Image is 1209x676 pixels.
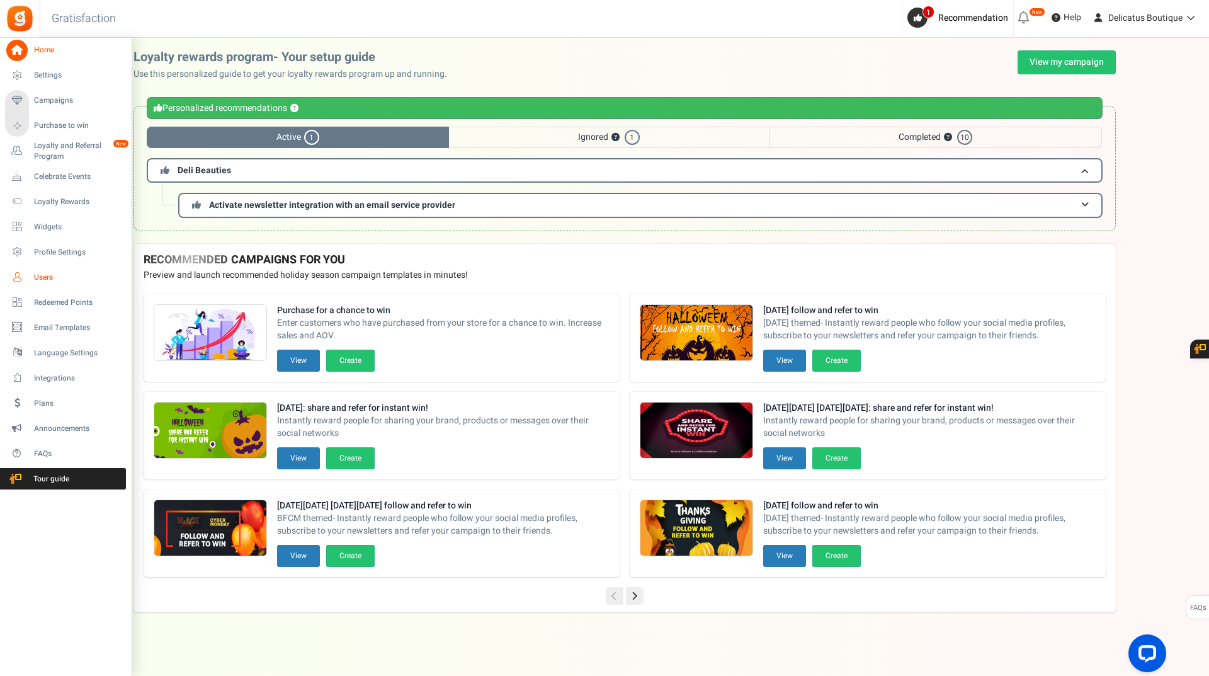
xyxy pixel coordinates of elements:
span: Loyalty Rewards [34,197,122,207]
span: Integrations [34,373,122,384]
span: [DATE] themed- Instantly reward people who follow your social media profiles, subscribe to your n... [763,512,1096,537]
button: View [277,447,320,469]
strong: [DATE][DATE] [DATE][DATE]: share and refer for instant win! [763,402,1096,415]
a: Users [5,266,126,288]
button: View [763,350,806,372]
a: 1 Recommendation [907,8,1013,28]
a: Settings [5,65,126,86]
span: Ignored [449,127,769,148]
span: Delicatus Boutique [1108,11,1183,25]
span: [DATE] themed- Instantly reward people who follow your social media profiles, subscribe to your n... [763,317,1096,342]
button: ? [290,105,298,113]
button: Create [326,545,375,567]
a: View my campaign [1018,50,1116,74]
button: Create [326,447,375,469]
strong: Purchase for a chance to win [277,304,610,317]
button: View [763,545,806,567]
span: BFCM themed- Instantly reward people who follow your social media profiles, subscribe to your new... [277,512,610,537]
button: View [277,545,320,567]
span: Profile Settings [34,247,122,258]
span: Users [34,272,122,283]
span: Settings [34,70,122,81]
img: Recommended Campaigns [154,500,266,557]
span: Loyalty and Referral Program [34,140,126,162]
p: Preview and launch recommended holiday season campaign templates in minutes! [144,269,1106,282]
p: Use this personalized guide to get your loyalty rewards program up and running. [133,68,457,81]
span: Purchase to win [34,120,122,131]
span: 1 [922,6,934,18]
span: FAQs [34,449,122,459]
span: Language Settings [34,348,122,358]
a: Purchase to win [5,115,126,137]
span: Active [147,127,449,148]
img: Recommended Campaigns [154,305,266,362]
span: Completed [769,127,1102,148]
span: 10 [957,130,972,145]
span: Widgets [34,222,122,232]
a: Plans [5,392,126,414]
img: Gratisfaction [6,4,34,33]
div: Personalized recommendations [147,97,1103,119]
a: Integrations [5,367,126,389]
button: View [277,350,320,372]
span: FAQs [1189,596,1206,620]
em: New [113,139,129,148]
strong: [DATE] follow and refer to win [763,304,1096,317]
strong: [DATE][DATE] [DATE][DATE] follow and refer to win [277,500,610,512]
h3: Gratisfaction [38,6,130,32]
button: View [763,447,806,469]
button: Create [812,350,861,372]
h4: RECOMMENDED CAMPAIGNS FOR YOU [144,254,1106,266]
span: Recommendation [938,11,1008,25]
button: Create [812,545,861,567]
a: FAQs [5,443,126,464]
a: Help [1047,8,1086,28]
span: Instantly reward people for sharing your brand, products or messages over their social networks [277,415,610,440]
strong: [DATE]: share and refer for instant win! [277,402,610,415]
a: Email Templates [5,317,126,338]
button: Create [326,350,375,372]
a: Widgets [5,216,126,238]
span: Tour guide [6,474,94,484]
a: Redeemed Points [5,292,126,313]
span: Enter customers who have purchased from your store for a chance to win. Increase sales and AOV. [277,317,610,342]
a: Celebrate Events [5,166,126,187]
strong: [DATE] follow and refer to win [763,500,1096,512]
span: Instantly reward people for sharing your brand, products or messages over their social networks [763,415,1096,440]
img: Recommended Campaigns [640,500,752,557]
button: ? [611,134,620,142]
img: Recommended Campaigns [640,305,752,362]
a: Home [5,40,126,61]
img: Recommended Campaigns [154,403,266,459]
span: Activate newsletter integration with an email service provider [209,198,455,212]
a: Announcements [5,418,126,439]
a: Campaigns [5,90,126,112]
span: Plans [34,398,122,409]
span: Campaigns [34,95,122,106]
span: Redeemed Points [34,297,122,308]
button: ? [944,134,952,142]
span: Help [1060,11,1081,24]
img: Recommended Campaigns [640,403,752,459]
button: Create [812,447,861,469]
span: 1 [304,130,319,145]
span: Announcements [34,423,122,434]
span: Celebrate Events [34,171,122,182]
a: Loyalty and Referral Program New [5,140,126,162]
em: New [1029,8,1045,16]
span: 1 [625,130,640,145]
a: Loyalty Rewards [5,191,126,212]
span: Email Templates [34,323,122,333]
h2: Loyalty rewards program- Your setup guide [133,50,457,64]
span: Home [34,45,122,55]
span: Deli Beauties [178,164,231,177]
a: Language Settings [5,342,126,364]
a: Profile Settings [5,241,126,263]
